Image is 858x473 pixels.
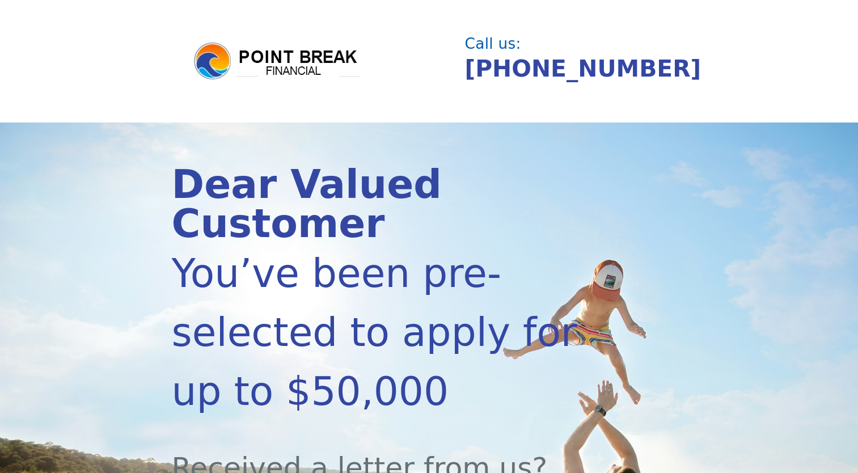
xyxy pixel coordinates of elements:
[192,41,362,82] img: logo.png
[172,244,610,421] div: You’ve been pre-selected to apply for up to $50,000
[172,165,610,244] div: Dear Valued Customer
[465,55,701,82] a: [PHONE_NUMBER]
[465,36,679,51] div: Call us:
